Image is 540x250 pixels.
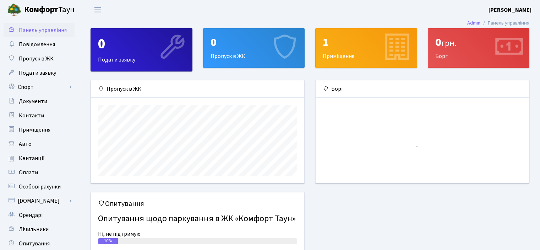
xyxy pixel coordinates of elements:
[316,80,529,98] div: Борг
[91,28,192,71] a: 0Подати заявку
[7,3,21,17] img: logo.png
[4,165,75,180] a: Оплати
[4,23,75,37] a: Панель управління
[19,169,38,176] span: Оплати
[435,36,522,49] div: 0
[4,66,75,80] a: Подати заявку
[4,194,75,208] a: [DOMAIN_NAME]
[19,55,54,63] span: Пропуск в ЖК
[4,222,75,236] a: Лічильники
[98,238,118,244] div: 10%
[24,4,75,16] span: Таун
[315,28,417,68] a: 1Приміщення
[91,80,304,98] div: Пропуск в ЖК
[4,180,75,194] a: Особові рахунки
[467,19,480,27] a: Admin
[211,36,298,49] div: 0
[19,154,45,162] span: Квитанції
[19,97,47,105] span: Документи
[4,52,75,66] a: Пропуск в ЖК
[19,69,56,77] span: Подати заявку
[316,28,417,68] div: Приміщення
[19,225,49,233] span: Лічильники
[19,140,32,148] span: Авто
[4,108,75,123] a: Контакти
[89,4,107,16] button: Переключити навігацію
[98,211,297,227] h4: Опитування щодо паркування в ЖК «Комфорт Таун»
[4,123,75,137] a: Приміщення
[91,28,192,71] div: Подати заявку
[19,126,50,134] span: Приміщення
[19,26,67,34] span: Панель управління
[98,230,297,238] div: Ні, не підтримую
[4,208,75,222] a: Орендарі
[4,94,75,108] a: Документи
[24,4,58,15] b: Комфорт
[441,37,457,49] span: грн.
[489,6,531,14] a: [PERSON_NAME]
[98,200,297,208] h5: Опитування
[19,112,44,119] span: Контакти
[98,36,185,53] div: 0
[19,183,61,191] span: Особові рахунки
[4,137,75,151] a: Авто
[480,19,529,27] li: Панель управління
[203,28,305,68] a: 0Пропуск в ЖК
[203,28,305,68] div: Пропуск в ЖК
[457,16,540,31] nav: breadcrumb
[428,28,529,68] div: Борг
[4,151,75,165] a: Квитанції
[4,37,75,52] a: Повідомлення
[19,41,55,48] span: Повідомлення
[323,36,410,49] div: 1
[19,240,50,248] span: Опитування
[19,211,43,219] span: Орендарі
[4,80,75,94] a: Спорт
